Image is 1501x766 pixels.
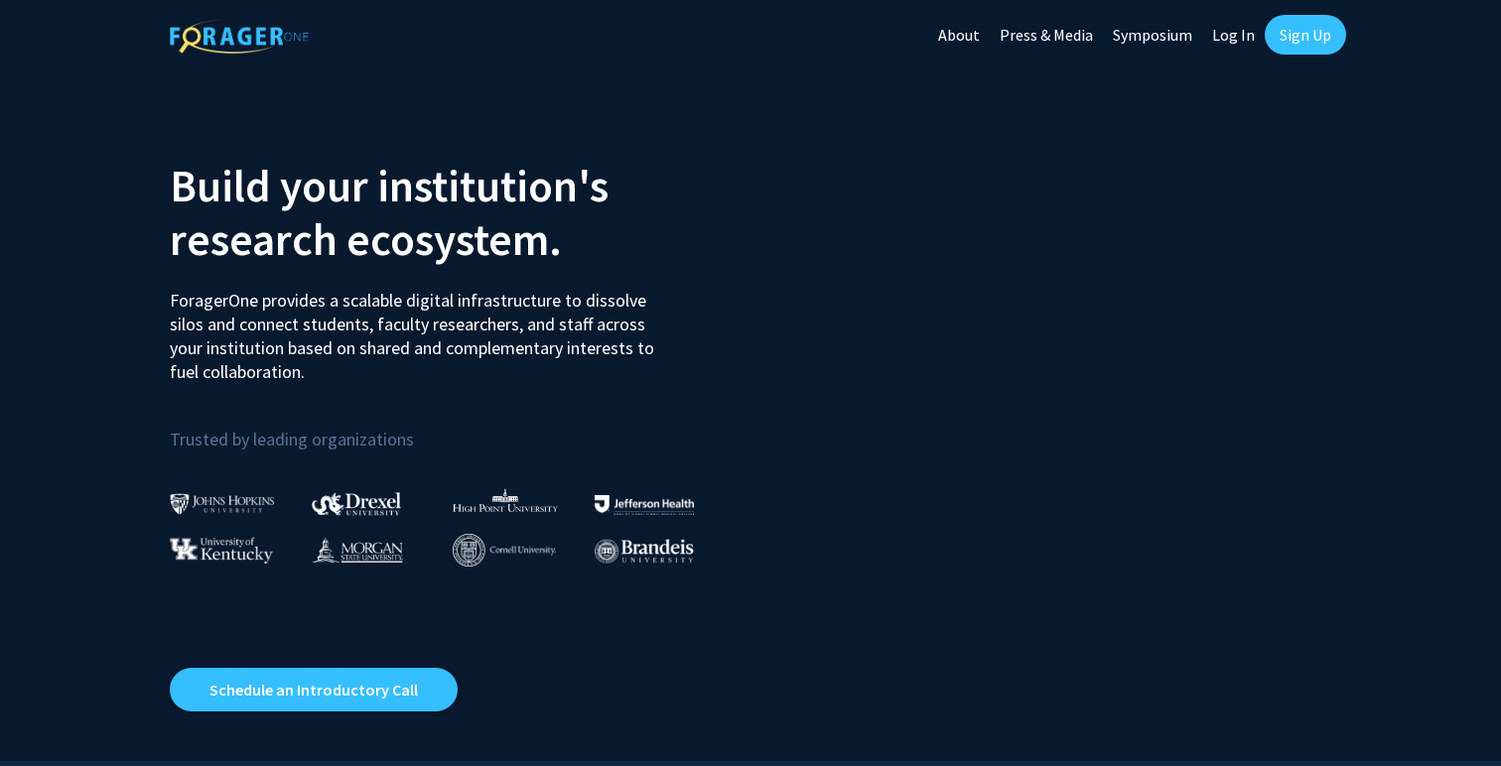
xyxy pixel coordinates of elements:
img: Brandeis University [595,539,694,564]
a: Sign Up [1265,15,1346,55]
img: Thomas Jefferson University [595,495,694,514]
img: Johns Hopkins University [170,493,275,514]
h2: Build your institution's research ecosystem. [170,159,736,266]
img: ForagerOne Logo [170,19,309,54]
img: Drexel University [312,492,401,515]
p: ForagerOne provides a scalable digital infrastructure to dissolve silos and connect students, fac... [170,274,668,384]
img: Cornell University [453,534,556,567]
a: Opens in a new tab [170,668,458,711]
img: High Point University [453,488,558,512]
img: Morgan State University [312,537,403,563]
p: Trusted by leading organizations [170,400,736,454]
img: University of Kentucky [170,537,273,564]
